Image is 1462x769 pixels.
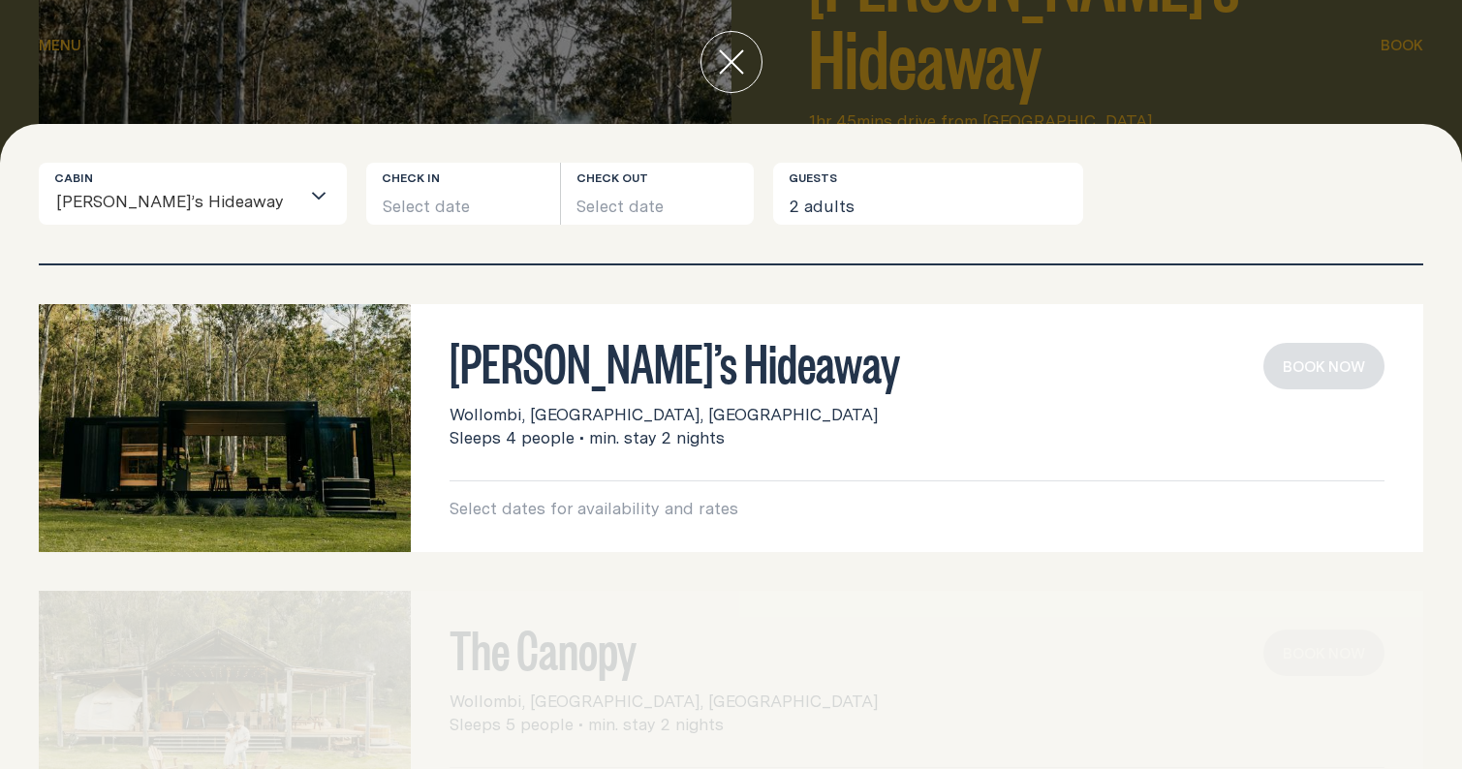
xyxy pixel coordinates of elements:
span: [PERSON_NAME]’s Hideaway [55,179,285,224]
button: Select date [366,163,560,225]
span: Sleeps 4 people • min. stay 2 nights [450,426,725,449]
input: Search for option [285,183,299,224]
button: close [700,31,762,93]
button: book now [1263,343,1384,389]
span: Wollombi, [GEOGRAPHIC_DATA], [GEOGRAPHIC_DATA] [450,403,878,426]
label: Guests [789,170,837,186]
button: Select date [561,163,755,225]
div: Search for option [39,163,347,225]
h3: [PERSON_NAME]’s Hideaway [450,343,1384,380]
p: Select dates for availability and rates [450,497,1384,520]
button: 2 adults [773,163,1083,225]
